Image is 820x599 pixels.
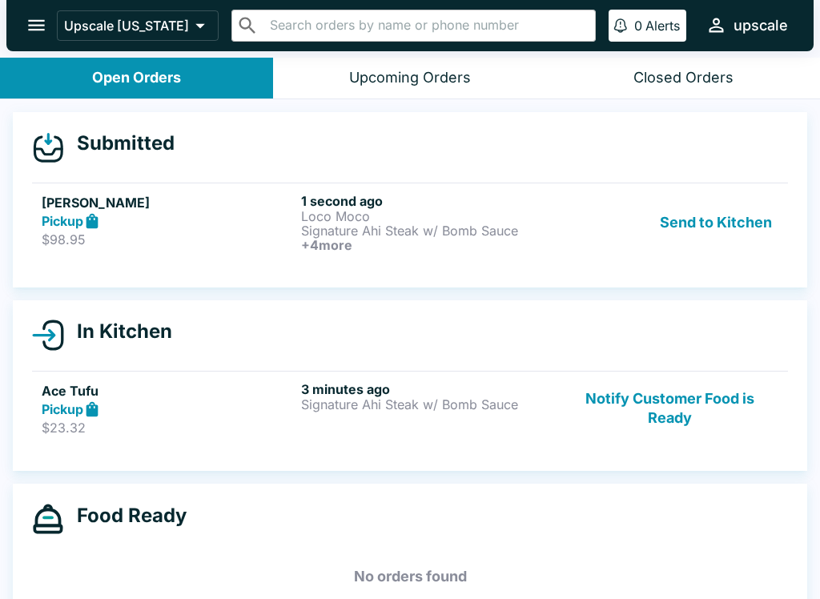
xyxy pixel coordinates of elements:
button: Send to Kitchen [653,193,778,252]
div: Closed Orders [633,69,734,87]
div: Upcoming Orders [349,69,471,87]
p: Alerts [645,18,680,34]
p: $98.95 [42,231,295,247]
h4: In Kitchen [64,320,172,344]
p: $23.32 [42,420,295,436]
p: Loco Moco [301,209,554,223]
strong: Pickup [42,213,83,229]
input: Search orders by name or phone number [265,14,589,37]
h6: + 4 more [301,238,554,252]
h4: Food Ready [64,504,187,528]
h5: Ace Tufu [42,381,295,400]
div: Open Orders [92,69,181,87]
h6: 1 second ago [301,193,554,209]
p: Upscale [US_STATE] [64,18,189,34]
div: upscale [734,16,788,35]
button: Notify Customer Food is Ready [561,381,778,436]
p: 0 [634,18,642,34]
h5: [PERSON_NAME] [42,193,295,212]
button: upscale [699,8,794,42]
button: Upscale [US_STATE] [57,10,219,41]
p: Signature Ahi Steak w/ Bomb Sauce [301,397,554,412]
button: open drawer [16,5,57,46]
strong: Pickup [42,401,83,417]
h6: 3 minutes ago [301,381,554,397]
a: [PERSON_NAME]Pickup$98.951 second agoLoco MocoSignature Ahi Steak w/ Bomb Sauce+4moreSend to Kitchen [32,183,788,262]
p: Signature Ahi Steak w/ Bomb Sauce [301,223,554,238]
h4: Submitted [64,131,175,155]
a: Ace TufuPickup$23.323 minutes agoSignature Ahi Steak w/ Bomb SauceNotify Customer Food is Ready [32,371,788,446]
